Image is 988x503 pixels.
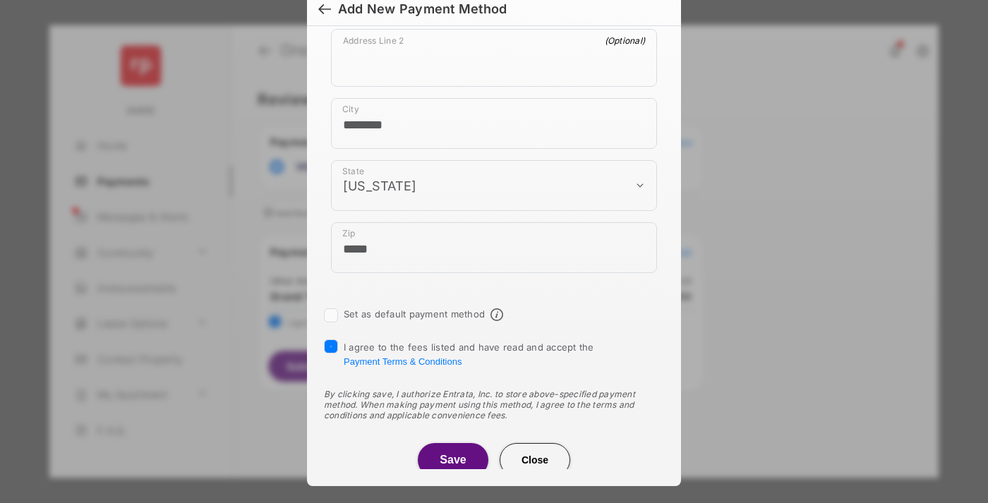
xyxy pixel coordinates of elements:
div: payment_method_screening[postal_addresses][addressLine2] [331,29,657,87]
label: Set as default payment method [344,308,485,320]
div: payment_method_screening[postal_addresses][locality] [331,98,657,149]
div: By clicking save, I authorize Entrata, Inc. to store above-specified payment method. When making ... [324,389,664,420]
span: Default payment method info [490,308,503,321]
button: Save [418,443,488,477]
div: Add New Payment Method [338,1,507,17]
div: payment_method_screening[postal_addresses][administrativeArea] [331,160,657,211]
button: Close [500,443,570,477]
span: I agree to the fees listed and have read and accept the [344,341,594,367]
div: payment_method_screening[postal_addresses][postalCode] [331,222,657,273]
button: I agree to the fees listed and have read and accept the [344,356,462,367]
